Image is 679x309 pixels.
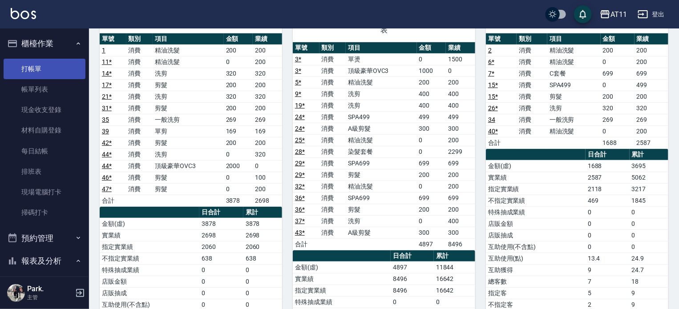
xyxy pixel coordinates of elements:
td: 特殊抽成業績 [486,206,586,218]
td: 13.4 [586,253,630,264]
table: a dense table [293,42,475,250]
table: a dense table [100,33,282,207]
td: 消費 [319,76,346,88]
td: 300 [417,227,446,238]
td: 特殊抽成業績 [293,296,391,308]
td: 200 [253,183,282,195]
td: 3878 [199,218,243,229]
a: 2 [488,47,492,54]
td: 消費 [126,148,153,160]
td: 互助使用(不含點) [486,241,586,253]
td: 單燙 [346,53,417,65]
td: 18 [630,276,668,287]
td: 9 [586,264,630,276]
th: 累計 [243,207,282,218]
td: 特殊抽成業績 [100,264,199,276]
td: 0 [417,146,446,157]
td: 消費 [319,134,346,146]
td: 剪髮 [153,137,224,148]
td: 剪髮 [153,183,224,195]
h5: Park. [27,285,73,293]
td: 4897 [391,261,434,273]
td: 400 [446,215,475,227]
td: 洗剪 [346,215,417,227]
a: 每日結帳 [4,141,85,161]
td: 合計 [486,137,517,148]
td: 精油洗髮 [547,125,601,137]
td: 200 [253,102,282,114]
td: 2060 [199,241,243,253]
td: 消費 [126,79,153,91]
td: 消費 [319,169,346,181]
th: 項目 [346,42,417,54]
th: 累計 [434,250,475,262]
td: 消費 [319,157,346,169]
td: 剪髮 [346,169,417,181]
td: 2587 [635,137,668,148]
td: 金額(虛) [100,218,199,229]
td: 0 [224,148,253,160]
td: 0 [243,264,282,276]
td: 0 [586,229,630,241]
td: 實業績 [100,229,199,241]
th: 累計 [630,149,668,161]
td: 2299 [446,146,475,157]
a: 掃碼打卡 [4,202,85,223]
td: 0 [446,65,475,76]
td: 2587 [586,172,630,183]
td: 0 [630,206,668,218]
td: 400 [417,88,446,100]
td: 消費 [126,160,153,172]
td: 269 [635,114,668,125]
td: 699 [635,68,668,79]
td: 320 [601,102,635,114]
img: Person [7,284,25,302]
td: 實業績 [486,172,586,183]
td: 消費 [126,172,153,183]
td: 200 [253,44,282,56]
td: 3878 [243,218,282,229]
button: 預約管理 [4,227,85,250]
td: 0 [586,241,630,253]
td: 200 [446,204,475,215]
td: 消費 [319,123,346,134]
td: 7 [586,276,630,287]
td: 洗剪 [346,88,417,100]
td: 合計 [293,238,319,250]
td: 0 [243,276,282,287]
td: 269 [601,114,635,125]
td: 店販金額 [100,276,199,287]
td: 200 [446,76,475,88]
td: 1688 [601,137,635,148]
td: 320 [253,68,282,79]
td: 200 [635,56,668,68]
td: A級剪髮 [346,227,417,238]
td: 200 [417,169,446,181]
td: 699 [446,192,475,204]
td: 300 [417,123,446,134]
td: 洗剪 [153,91,224,102]
td: 699 [417,157,446,169]
td: 精油洗髮 [346,181,417,192]
td: 洗剪 [153,148,224,160]
td: 互助獲得 [486,264,586,276]
a: 現場電腦打卡 [4,182,85,202]
td: 0 [586,218,630,229]
th: 日合計 [391,250,434,262]
td: 0 [586,206,630,218]
td: 200 [601,91,635,102]
td: 0 [601,125,635,137]
td: 0 [224,183,253,195]
table: a dense table [486,33,668,149]
th: 類別 [517,33,547,45]
td: 0 [199,287,243,299]
td: 2698 [253,195,282,206]
th: 金額 [224,33,253,45]
td: 9 [630,287,668,299]
p: 主管 [27,293,73,301]
td: 消費 [517,56,547,68]
td: 指定實業績 [293,285,391,296]
td: 0 [224,172,253,183]
td: 0 [417,53,446,65]
td: 0 [243,287,282,299]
